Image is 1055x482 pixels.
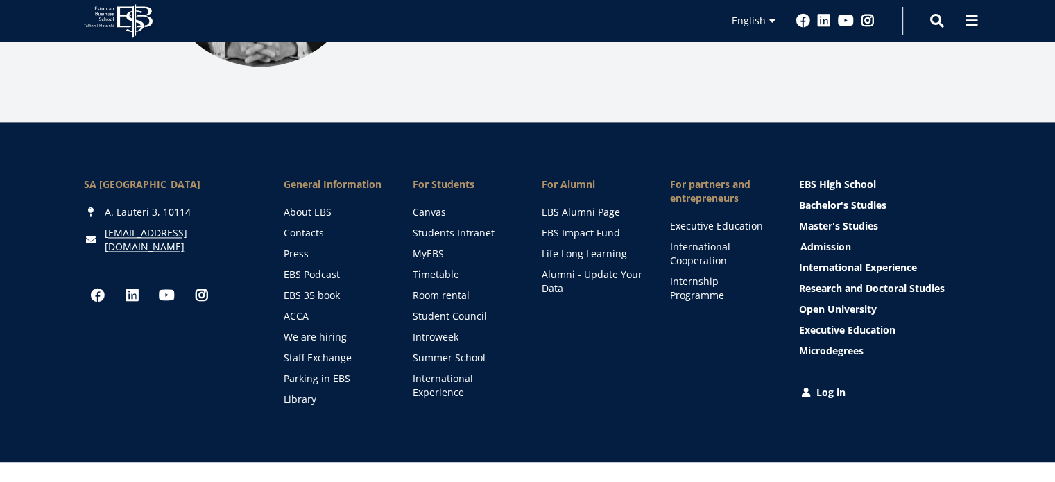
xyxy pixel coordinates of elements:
[284,178,385,191] span: General Information
[670,178,771,205] span: For partners and entrepreneurs
[861,14,875,28] a: Instagram
[284,372,385,386] a: Parking in EBS
[284,351,385,365] a: Staff Exchange
[799,178,972,191] a: EBS High School
[799,302,972,316] a: Open University
[284,289,385,302] a: EBS 35 book
[413,309,514,323] a: Student Council
[84,282,112,309] a: Facebook
[799,261,972,275] a: International Experience
[413,268,514,282] a: Timetable
[284,268,385,282] a: EBS Podcast
[542,178,643,191] span: For Alumni
[542,205,643,219] a: EBS Alumni Page
[799,386,972,399] a: Log in
[84,205,257,219] div: A. Lauteri 3, 10114
[800,240,973,254] a: Admission
[413,178,514,191] a: For Students
[413,372,514,399] a: International Experience
[799,219,972,233] a: Master's Studies
[284,330,385,344] a: We are hiring
[413,226,514,240] a: Students Intranet
[670,240,771,268] a: International Cooperation
[542,247,643,261] a: Life Long Learning
[799,323,972,337] a: Executive Education
[153,282,181,309] a: Youtube
[413,289,514,302] a: Room rental
[670,275,771,302] a: Internship Programme
[284,309,385,323] a: ACCA
[119,282,146,309] a: Linkedin
[799,344,972,358] a: Microdegrees
[413,247,514,261] a: MyEBS
[838,14,854,28] a: Youtube
[284,226,385,240] a: Contacts
[188,282,216,309] a: Instagram
[796,14,810,28] a: Facebook
[542,268,643,295] a: Alumni - Update Your Data
[413,351,514,365] a: Summer School
[670,219,771,233] a: Executive Education
[284,247,385,261] a: Press
[799,282,972,295] a: Research and Doctoral Studies
[413,330,514,344] a: Introweek
[284,205,385,219] a: About EBS
[542,226,643,240] a: EBS Impact Fund
[799,198,972,212] a: Bachelor's Studies
[284,393,385,406] a: Library
[817,14,831,28] a: Linkedin
[84,178,257,191] div: SA [GEOGRAPHIC_DATA]
[105,226,257,254] a: [EMAIL_ADDRESS][DOMAIN_NAME]
[413,205,514,219] a: Canvas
